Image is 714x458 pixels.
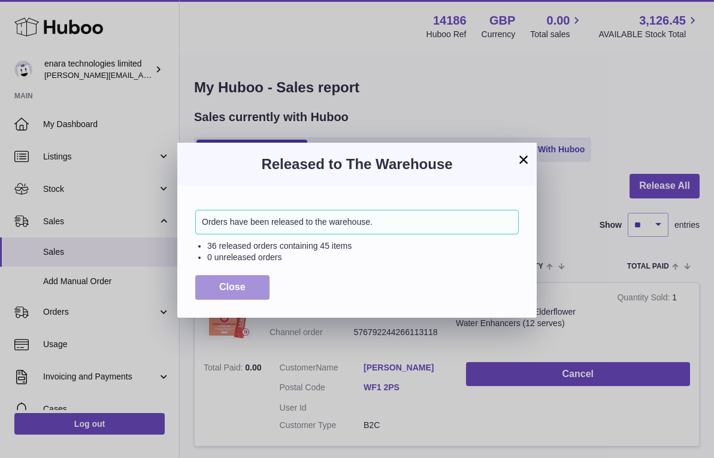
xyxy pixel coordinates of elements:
li: 36 released orders containing 45 items [207,240,519,252]
div: Orders have been released to the warehouse. [195,210,519,234]
li: 0 unreleased orders [207,252,519,263]
button: × [516,152,531,167]
button: Close [195,275,270,300]
span: Close [219,282,246,292]
h3: Released to The Warehouse [195,155,519,174]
